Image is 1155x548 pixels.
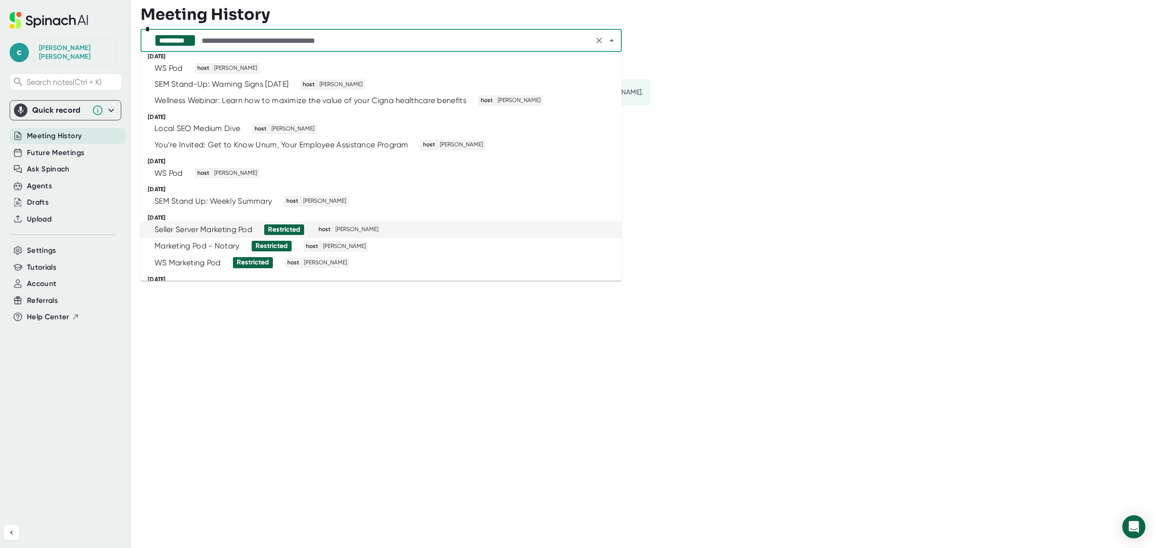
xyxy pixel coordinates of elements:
button: Drafts [27,197,49,208]
button: Upload [27,214,51,225]
button: Tutorials [27,262,56,273]
div: [DATE] [148,276,622,283]
span: host [305,242,320,251]
span: c [10,43,29,62]
span: host [196,64,211,73]
div: Christine Harrison [39,44,111,61]
span: host [285,197,300,206]
span: [PERSON_NAME] [318,80,364,89]
div: Wellness Webinar: Learn how to maximize the value of your Cigna healthcare benefits [154,96,466,105]
button: Future Meetings [27,147,84,158]
button: Settings [27,245,56,256]
span: Help Center [27,312,69,323]
span: [PERSON_NAME] [213,169,258,178]
div: Quick record [32,105,87,115]
div: [DATE] [148,214,622,222]
span: host [286,259,301,267]
div: Quick record [14,101,117,120]
div: Seller Server Marketing Pod [154,225,252,235]
div: Restricted [237,258,269,267]
div: You’re Invited: Get to Know Unum, Your Employee Assistance Program [154,140,409,150]
div: WS Marketing Pod [154,258,221,268]
div: [DATE] [148,53,622,60]
div: Restricted [256,242,288,250]
div: WS Pod [154,169,183,178]
button: Collapse sidebar [4,525,19,540]
span: host [479,96,494,105]
div: [DATE] [148,158,622,165]
div: Open Intercom Messenger [1122,515,1145,538]
span: host [196,169,211,178]
div: WS Pod [154,64,183,73]
div: [DATE] [148,114,622,121]
span: [PERSON_NAME] [334,225,380,234]
button: Close [605,34,618,47]
button: Referrals [27,295,58,306]
span: [PERSON_NAME] [321,242,367,251]
div: Restricted [268,225,300,234]
div: Marketing Pod - Notary [154,241,240,251]
div: [DATE] [148,186,622,193]
span: [PERSON_NAME] [270,125,316,133]
span: [PERSON_NAME] [438,141,484,149]
button: Meeting History [27,130,82,142]
h3: Meeting History [141,5,270,24]
div: SEM Stand-Up: Warning Signs [DATE] [154,79,288,89]
span: Search notes (Ctrl + K) [26,78,119,87]
span: [PERSON_NAME] [496,96,542,105]
span: host [301,80,316,89]
button: Account [27,278,56,289]
button: Clear [592,34,606,47]
span: host [422,141,436,149]
span: host [253,125,268,133]
span: [PERSON_NAME] [302,197,347,206]
span: [PERSON_NAME] [213,64,258,73]
span: [PERSON_NAME] [303,259,348,267]
button: Agents [27,181,52,192]
div: SEM Stand Up: Weekly Summary [154,196,272,206]
button: Help Center [27,312,79,323]
button: Ask Spinach [27,164,70,175]
div: Local SEO Medium Dive [154,124,240,133]
span: host [317,225,332,234]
